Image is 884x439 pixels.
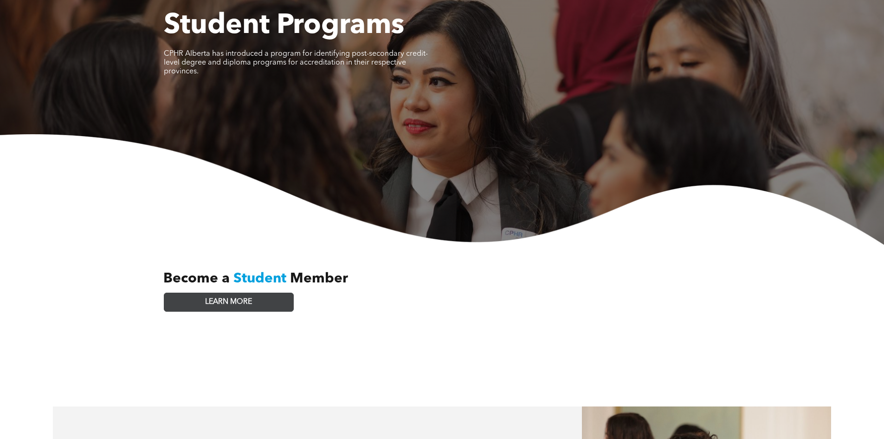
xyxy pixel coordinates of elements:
span: Member [290,272,348,286]
span: Student [233,272,286,286]
span: CPHR Alberta has introduced a program for identifying post-secondary credit-level degree and dipl... [164,50,428,75]
span: Become a [163,272,230,286]
span: LEARN MORE [205,298,252,307]
span: Student Programs [164,12,404,40]
a: LEARN MORE [164,293,294,312]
